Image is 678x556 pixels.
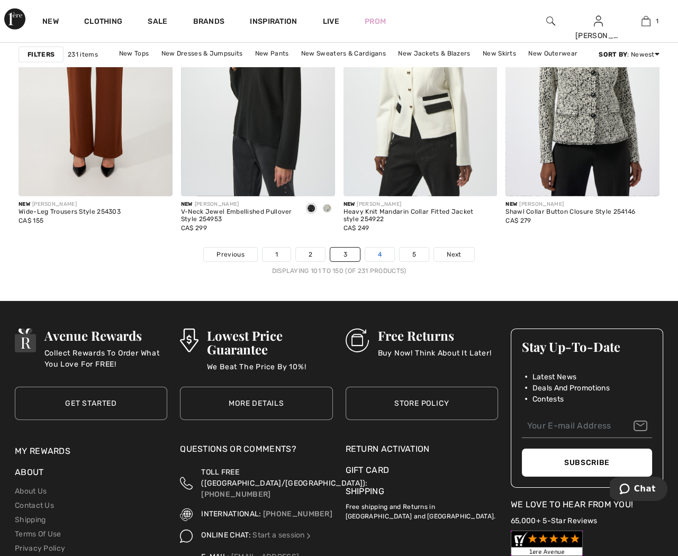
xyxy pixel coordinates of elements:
a: Privacy Policy [15,544,65,553]
a: About Us [15,487,47,496]
div: [PERSON_NAME] [505,200,635,208]
div: [PERSON_NAME] [575,30,622,41]
img: Avenue Rewards [15,329,36,352]
a: New Tops [114,47,154,60]
div: Heavy Knit Mandarin Collar Fitted Jacket style 254922 [343,208,498,223]
h3: Lowest Price Guarantee [207,329,333,356]
a: Previous [204,248,257,261]
span: Latest News [532,371,576,382]
a: Store Policy [346,387,498,420]
img: Toll Free (Canada/US) [180,467,193,500]
iframe: Opens a widget where you can chat to one of our agents [610,477,667,503]
div: Black [303,200,319,218]
a: Start a session [252,531,312,540]
a: Sale [148,17,167,28]
div: : Newest [599,50,659,59]
span: New [505,201,517,207]
a: New Dresses & Jumpsuits [156,47,248,60]
h3: Free Returns [377,329,491,342]
a: Brands [193,17,225,28]
a: My Rewards [15,446,70,456]
div: We Love To Hear From You! [511,498,663,511]
p: We Beat The Price By 10%! [207,361,333,382]
a: 5 [400,248,429,261]
span: 231 items [68,50,98,59]
a: Return Activation [346,443,498,455]
strong: Filters [28,50,55,59]
a: [PHONE_NUMBER] [201,490,270,499]
img: Customer Reviews [511,531,583,556]
div: Shawl Collar Button Closure Style 254146 [505,208,635,216]
img: My Bag [641,15,650,28]
span: CA$ 249 [343,224,369,232]
div: Questions or Comments? [180,443,332,461]
img: Online Chat [180,530,193,542]
div: [PERSON_NAME] [343,200,498,208]
nav: Page navigation [19,247,659,276]
span: New [181,201,193,207]
span: New [19,201,30,207]
span: CA$ 155 [19,217,43,224]
div: About [15,466,167,484]
a: Shipping [346,486,384,496]
span: Deals And Promotions [532,382,610,394]
span: New [343,201,355,207]
a: Terms Of Use [15,530,61,539]
a: New Outerwear [523,47,583,60]
a: 2 [296,248,325,261]
h3: Avenue Rewards [44,329,168,342]
button: Subscribe [522,449,652,477]
div: Wide-Leg Trousers Style 254303 [19,208,121,216]
img: My Info [594,15,603,28]
img: search the website [546,15,555,28]
span: TOLL FREE ([GEOGRAPHIC_DATA]/[GEOGRAPHIC_DATA]): [201,468,367,488]
span: INTERNATIONAL: [201,509,261,518]
span: ONLINE CHAT: [201,531,251,540]
a: [PHONE_NUMBER] [263,509,332,518]
div: [PERSON_NAME] [181,200,295,208]
img: Online Chat [305,532,312,540]
span: 1 [656,16,658,26]
span: CA$ 299 [181,224,207,232]
a: New Skirts [477,47,521,60]
img: 1ère Avenue [4,8,25,30]
a: 3 [330,248,359,261]
p: Free shipping and Returns in [GEOGRAPHIC_DATA] and [GEOGRAPHIC_DATA]. [346,498,498,521]
a: Sign In [594,16,603,26]
span: Next [447,250,461,259]
span: Contests [532,394,564,405]
div: [PERSON_NAME] [19,200,121,208]
a: 4 [365,248,394,261]
a: 1 [622,15,669,28]
a: 1 [263,248,291,261]
img: Lowest Price Guarantee [180,329,198,352]
div: Light grey melange [319,200,335,218]
a: Prom [365,16,386,27]
h3: Stay Up-To-Date [522,340,652,353]
a: Contact Us [15,501,54,510]
span: Previous [216,250,244,259]
a: Shipping [15,515,46,524]
a: More Details [180,387,332,420]
p: Collect Rewards To Order What You Love For FREE! [44,348,168,369]
a: New Jackets & Blazers [393,47,475,60]
a: 65,000+ 5-Star Reviews [511,516,598,525]
a: Next [434,248,474,261]
a: Clothing [84,17,122,28]
a: Get Started [15,387,167,420]
span: CA$ 279 [505,217,531,224]
img: International [180,508,193,521]
span: Inspiration [250,17,297,28]
div: Displaying 101 to 150 (of 231 products) [19,266,659,276]
img: Free Returns [346,329,369,352]
a: New [42,17,59,28]
a: Gift Card [346,464,498,477]
input: Your E-mail Address [522,414,652,438]
p: Buy Now! Think About It Later! [377,348,491,369]
a: New Pants [250,47,294,60]
div: V-Neck Jewel Embellished Pullover Style 254953 [181,208,295,223]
